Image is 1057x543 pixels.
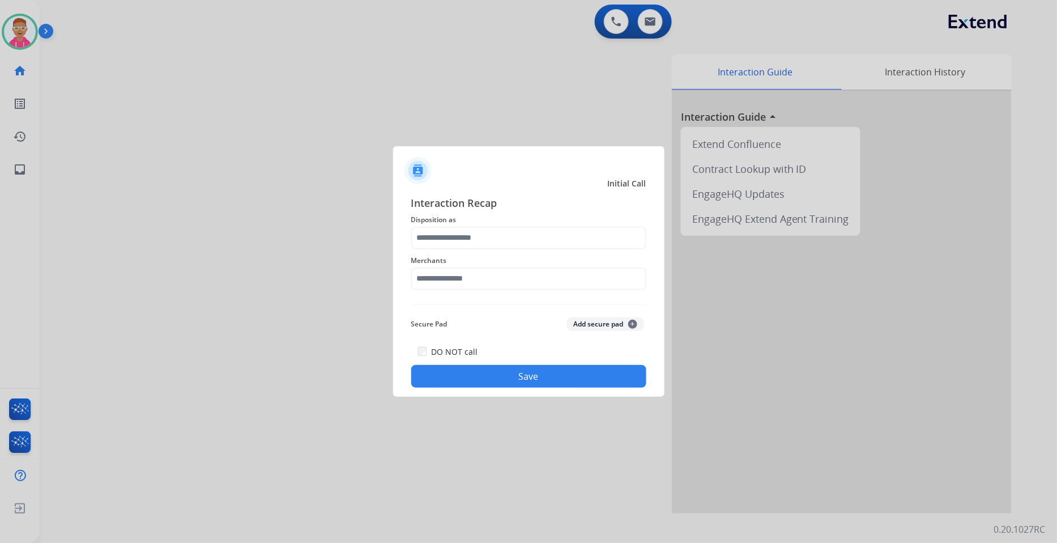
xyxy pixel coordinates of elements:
span: Disposition as [411,213,646,227]
span: Interaction Recap [411,195,646,213]
span: Initial Call [608,178,646,189]
p: 0.20.1027RC [994,523,1046,536]
img: contactIcon [404,157,432,184]
span: Merchants [411,254,646,268]
button: Add secure pad+ [567,317,644,331]
span: Secure Pad [411,317,447,331]
span: + [628,320,637,329]
label: DO NOT call [431,346,478,358]
button: Save [411,365,646,388]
